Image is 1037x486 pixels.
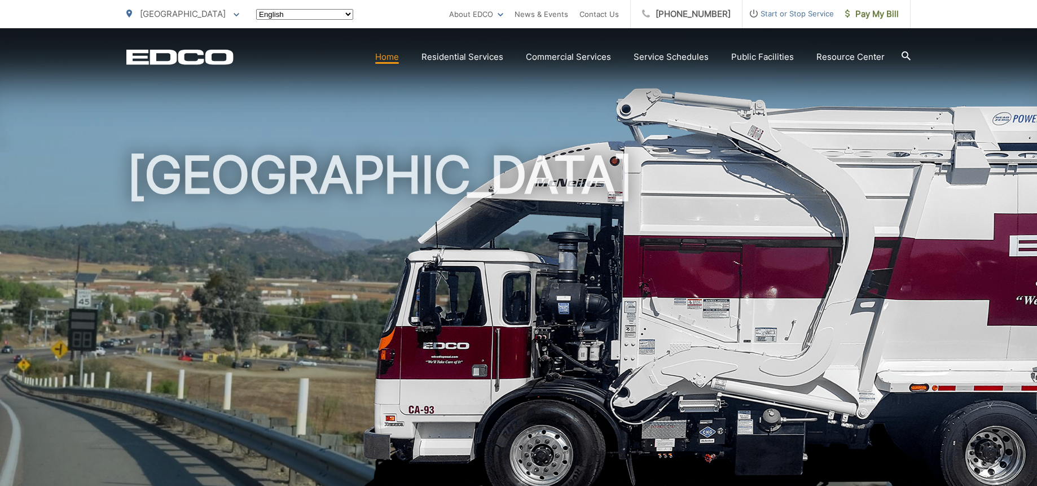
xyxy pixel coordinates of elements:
[140,8,226,19] span: [GEOGRAPHIC_DATA]
[579,7,619,21] a: Contact Us
[526,50,611,64] a: Commercial Services
[816,50,885,64] a: Resource Center
[845,7,899,21] span: Pay My Bill
[515,7,568,21] a: News & Events
[731,50,794,64] a: Public Facilities
[256,9,353,20] select: Select a language
[634,50,709,64] a: Service Schedules
[375,50,399,64] a: Home
[126,49,234,65] a: EDCD logo. Return to the homepage.
[449,7,503,21] a: About EDCO
[421,50,503,64] a: Residential Services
